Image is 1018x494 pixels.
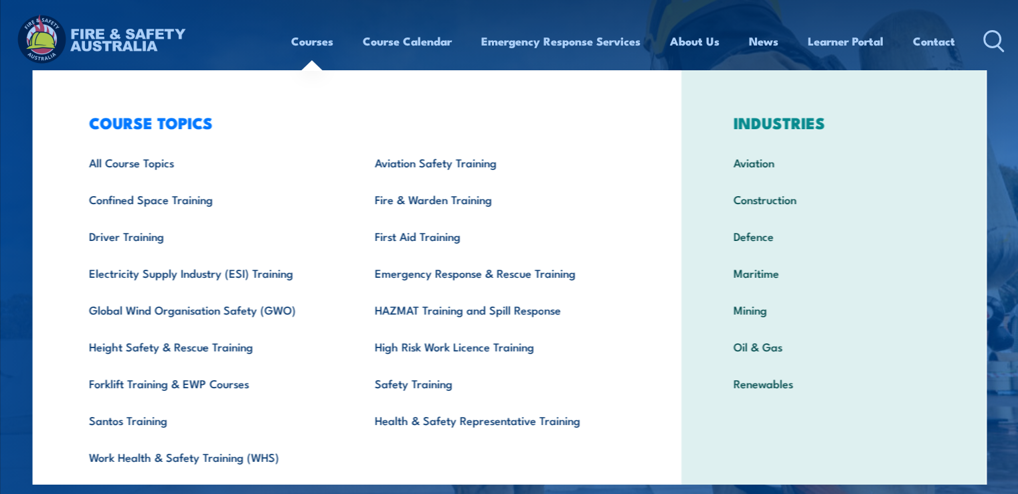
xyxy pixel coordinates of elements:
a: All Course Topics [68,144,353,181]
a: Renewables [712,365,955,402]
a: High Risk Work Licence Training [353,328,639,365]
a: Oil & Gas [712,328,955,365]
a: Driver Training [68,218,353,254]
a: Safety Training [353,365,639,402]
a: Mining [712,291,955,328]
a: News [749,23,778,59]
a: Learner Portal [808,23,883,59]
a: Santos Training [68,402,353,438]
h3: COURSE TOPICS [68,113,639,132]
a: Courses [291,23,333,59]
a: Construction [712,181,955,218]
a: Height Safety & Rescue Training [68,328,353,365]
a: Global Wind Organisation Safety (GWO) [68,291,353,328]
a: Course Calendar [363,23,452,59]
a: Emergency Response & Rescue Training [353,254,639,291]
a: Confined Space Training [68,181,353,218]
a: Aviation Safety Training [353,144,639,181]
a: Health & Safety Representative Training [353,402,639,438]
a: Aviation [712,144,955,181]
a: First Aid Training [353,218,639,254]
a: Defence [712,218,955,254]
a: About Us [670,23,719,59]
a: Contact [913,23,955,59]
a: Fire & Warden Training [353,181,639,218]
a: HAZMAT Training and Spill Response [353,291,639,328]
a: Forklift Training & EWP Courses [68,365,353,402]
a: Emergency Response Services [481,23,641,59]
a: Maritime [712,254,955,291]
a: Work Health & Safety Training (WHS) [68,438,353,475]
h3: INDUSTRIES [712,113,955,132]
a: Electricity Supply Industry (ESI) Training [68,254,353,291]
